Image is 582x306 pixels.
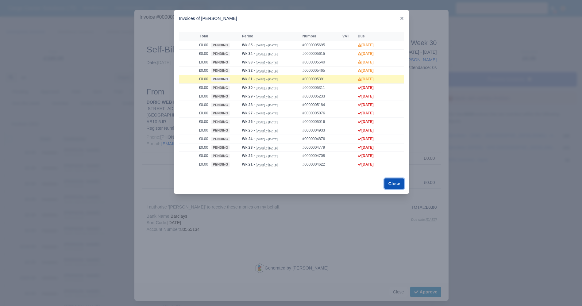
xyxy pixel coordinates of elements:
strong: [DATE] [358,128,374,132]
td: #0000004622 [301,160,341,169]
small: [DATE] » [DATE] [256,61,278,64]
th: Due [356,32,386,41]
td: £0.00 [179,126,210,135]
strong: Wk 30 - [242,86,255,90]
span: pending [211,120,229,124]
th: Total [179,32,210,41]
strong: [DATE] [358,68,374,73]
strong: [DATE] [358,145,374,150]
strong: Wk 35 - [242,43,255,47]
td: £0.00 [179,92,210,101]
strong: [DATE] [358,60,374,64]
strong: [DATE] [358,103,374,107]
div: Invoices of [PERSON_NAME] [174,10,409,27]
span: pending [211,43,229,48]
span: pending [211,111,229,116]
span: pending [211,162,229,167]
td: #0000005184 [301,101,341,109]
td: #0000005615 [301,49,341,58]
span: pending [211,145,229,150]
td: £0.00 [179,67,210,75]
small: [DATE] » [DATE] [256,129,278,132]
td: #0000005391 [301,75,341,84]
td: #0000004708 [301,152,341,160]
span: pending [211,68,229,73]
td: £0.00 [179,41,210,49]
span: pending [211,86,229,90]
span: pending [211,137,229,141]
span: pending [211,77,229,82]
td: £0.00 [179,83,210,92]
td: #0000004779 [301,143,341,152]
td: #0000004876 [301,135,341,143]
strong: Wk 21 - [242,162,255,166]
strong: [DATE] [358,154,374,158]
strong: Wk 25 - [242,128,255,132]
small: [DATE] » [DATE] [256,86,278,90]
strong: [DATE] [358,137,374,141]
strong: Wk 34 - [242,52,255,56]
strong: Wk 26 - [242,120,255,124]
strong: [DATE] [358,162,374,166]
strong: Wk 28 - [242,103,255,107]
span: pending [211,103,229,107]
td: #0000005465 [301,67,341,75]
strong: [DATE] [358,120,374,124]
span: pending [211,154,229,158]
strong: [DATE] [358,94,374,98]
td: #0000005540 [301,58,341,67]
td: £0.00 [179,49,210,58]
strong: [DATE] [358,111,374,115]
td: £0.00 [179,101,210,109]
small: [DATE] » [DATE] [256,103,278,107]
iframe: Chat Widget [551,277,582,306]
small: [DATE] » [DATE] [256,52,278,56]
td: £0.00 [179,118,210,126]
small: [DATE] » [DATE] [256,146,278,150]
td: £0.00 [179,109,210,118]
button: Close [384,178,404,189]
strong: [DATE] [358,43,374,47]
strong: Wk 27 - [242,111,255,115]
th: Number [301,32,341,41]
span: pending [211,128,229,133]
small: [DATE] » [DATE] [256,120,278,124]
td: £0.00 [179,135,210,143]
strong: Wk 31 - [242,77,255,81]
td: £0.00 [179,58,210,67]
strong: Wk 22 - [242,154,255,158]
small: [DATE] » [DATE] [256,137,278,141]
small: [DATE] » [DATE] [256,44,278,47]
strong: [DATE] [358,86,374,90]
th: Period [240,32,301,41]
small: [DATE] » [DATE] [256,78,278,81]
strong: Wk 24 - [242,137,255,141]
span: pending [211,52,229,56]
small: [DATE] » [DATE] [256,154,278,158]
td: £0.00 [179,75,210,84]
td: #0000005016 [301,118,341,126]
span: pending [211,94,229,99]
small: [DATE] » [DATE] [256,95,278,98]
td: #0000005311 [301,83,341,92]
small: [DATE] » [DATE] [256,69,278,73]
small: [DATE] » [DATE] [256,112,278,115]
strong: Wk 33 - [242,60,255,64]
td: #0000005076 [301,109,341,118]
strong: Wk 23 - [242,145,255,150]
th: VAT [341,32,356,41]
td: #0000005695 [301,41,341,49]
td: #0000005233 [301,92,341,101]
td: £0.00 [179,143,210,152]
small: [DATE] » [DATE] [256,163,278,166]
td: £0.00 [179,160,210,169]
td: #0000004933 [301,126,341,135]
strong: [DATE] [358,52,374,56]
strong: Wk 29 - [242,94,255,98]
strong: Wk 32 - [242,68,255,73]
strong: [DATE] [358,77,374,81]
td: £0.00 [179,152,210,160]
span: pending [211,60,229,65]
